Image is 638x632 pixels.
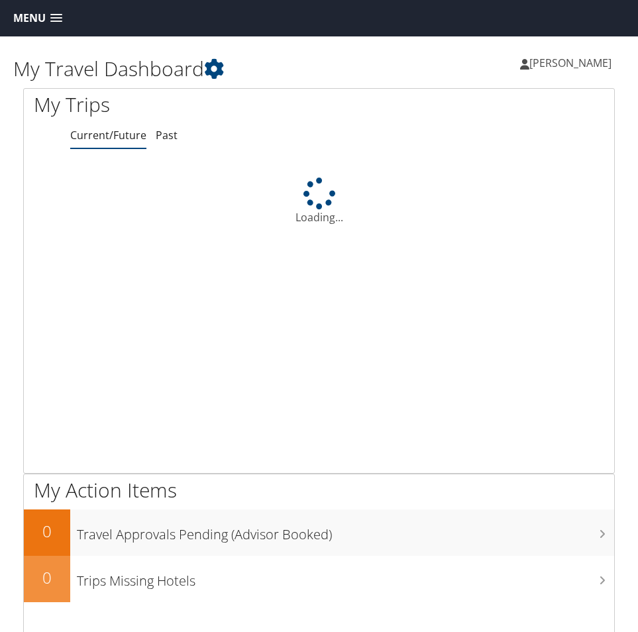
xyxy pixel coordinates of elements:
a: Menu [7,7,69,29]
div: Loading... [24,178,614,225]
h1: My Action Items [24,476,614,504]
h3: Trips Missing Hotels [77,565,614,590]
h1: My Trips [34,91,309,119]
h2: 0 [24,520,70,543]
span: [PERSON_NAME] [529,56,611,70]
a: 0Travel Approvals Pending (Advisor Booked) [24,509,614,556]
a: [PERSON_NAME] [520,43,625,83]
h1: My Travel Dashboard [13,55,319,83]
h3: Travel Approvals Pending (Advisor Booked) [77,519,614,544]
a: 0Trips Missing Hotels [24,556,614,602]
a: Current/Future [70,128,146,142]
a: Past [156,128,178,142]
span: Menu [13,12,46,25]
h2: 0 [24,566,70,589]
